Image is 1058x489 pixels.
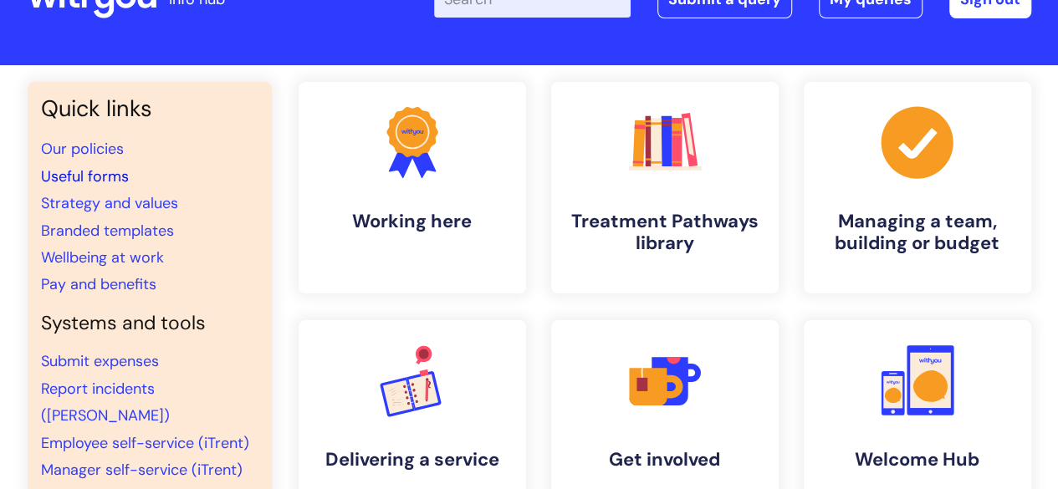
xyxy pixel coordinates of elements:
[41,312,258,335] h4: Systems and tools
[41,351,159,371] a: Submit expenses
[299,82,526,293] a: Working here
[804,82,1031,293] a: Managing a team, building or budget
[41,274,156,294] a: Pay and benefits
[312,449,513,471] h4: Delivering a service
[817,211,1018,255] h4: Managing a team, building or budget
[41,139,124,159] a: Our policies
[41,166,129,186] a: Useful forms
[565,449,765,471] h4: Get involved
[41,221,174,241] a: Branded templates
[817,449,1018,471] h4: Welcome Hub
[565,211,765,255] h4: Treatment Pathways library
[41,95,258,122] h3: Quick links
[312,211,513,232] h4: Working here
[41,193,178,213] a: Strategy and values
[41,247,164,267] a: Wellbeing at work
[41,379,170,425] a: Report incidents ([PERSON_NAME])
[41,460,243,480] a: Manager self-service (iTrent)
[41,433,249,453] a: Employee self-service (iTrent)
[551,82,779,293] a: Treatment Pathways library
